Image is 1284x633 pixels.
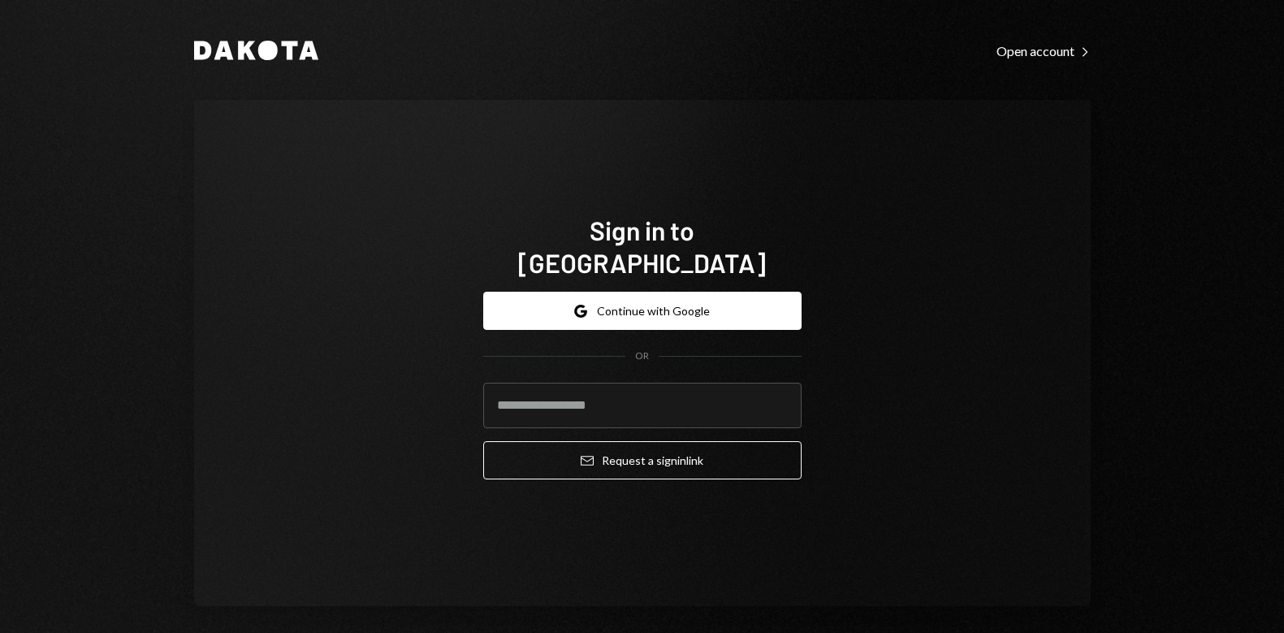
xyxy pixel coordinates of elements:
div: Open account [997,43,1091,59]
h1: Sign in to [GEOGRAPHIC_DATA] [483,214,802,279]
button: Continue with Google [483,292,802,330]
div: OR [635,349,649,363]
a: Open account [997,41,1091,59]
button: Request a signinlink [483,441,802,479]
